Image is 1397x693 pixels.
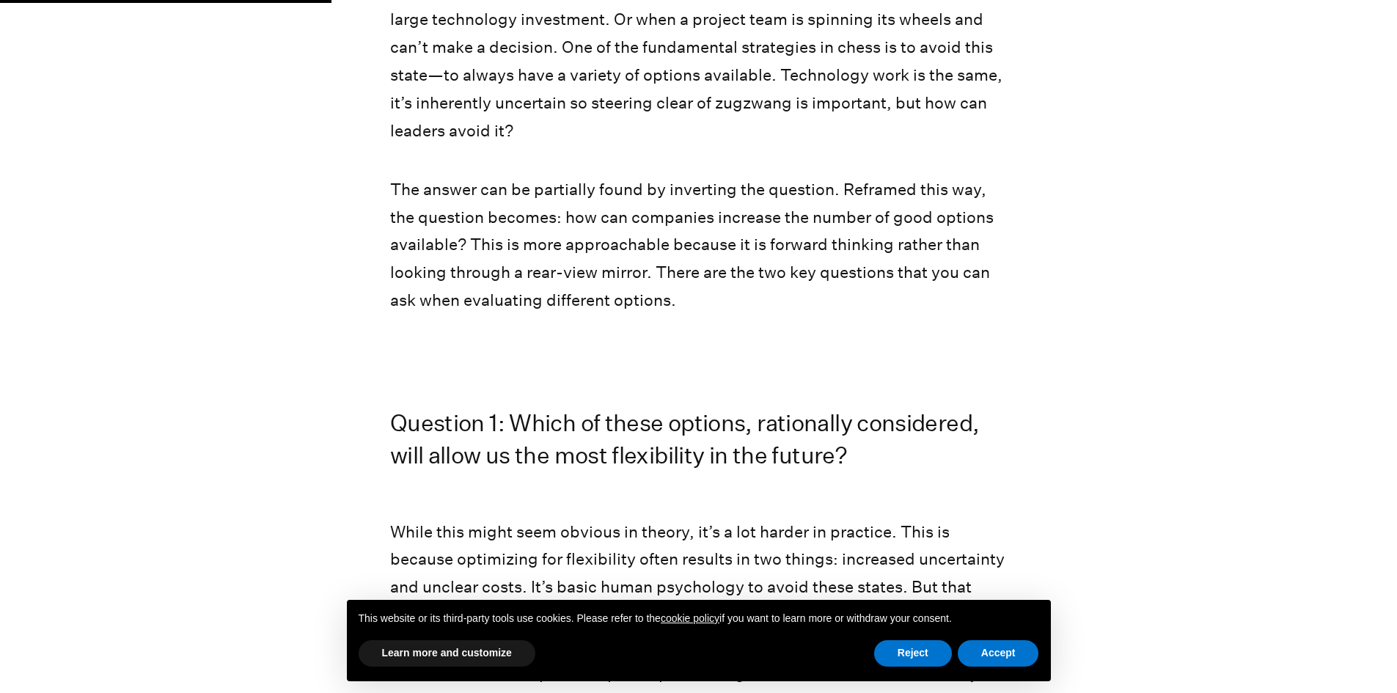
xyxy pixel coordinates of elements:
p: While this might seem obvious in theory, it’s a lot harder in practice. This is because optimizin... [390,518,1007,629]
button: Reject [874,640,952,667]
h3: Question 1: Which of these options, rationally considered, will allow us the most flexibility in ... [390,407,1007,472]
p: The answer can be partially found by inverting the question. Reframed this way, the question beco... [390,176,1007,315]
button: Learn more and customize [359,640,535,667]
button: Accept [958,640,1039,667]
a: cookie policy [661,612,719,624]
div: This website or its third-party tools use cookies. Please refer to the if you want to learn more ... [347,600,1051,638]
